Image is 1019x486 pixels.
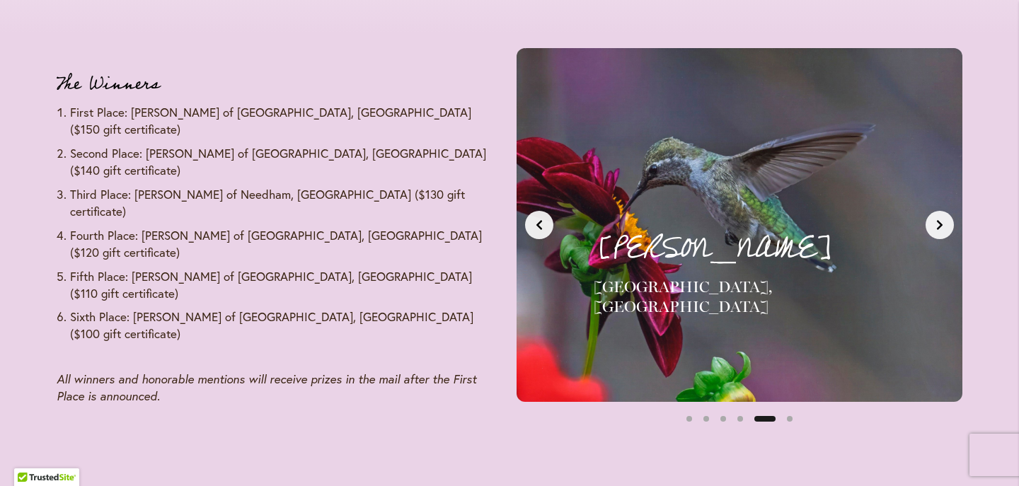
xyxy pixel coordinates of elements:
p: [PERSON_NAME] [594,225,931,272]
li: First Place: [PERSON_NAME] of [GEOGRAPHIC_DATA], [GEOGRAPHIC_DATA] ($150 gift certificate) [70,104,502,138]
button: Slide 4 [732,410,749,427]
li: Third Place: [PERSON_NAME] of Needham, [GEOGRAPHIC_DATA] ($130 gift certificate) [70,186,502,220]
h3: The Winners [57,70,502,98]
em: All winners and honorable mentions will receive prizes in the mail after the First Place is annou... [57,371,476,403]
li: Sixth Place: [PERSON_NAME] of [GEOGRAPHIC_DATA], [GEOGRAPHIC_DATA] ($100 gift certificate) [70,308,502,342]
button: Slide 3 [715,410,732,427]
li: Fourth Place: [PERSON_NAME] of [GEOGRAPHIC_DATA], [GEOGRAPHIC_DATA] ($120 gift certificate) [70,227,502,261]
li: Fifth Place: [PERSON_NAME] of [GEOGRAPHIC_DATA], [GEOGRAPHIC_DATA] ($110 gift certificate) [70,268,502,302]
h4: [GEOGRAPHIC_DATA], [GEOGRAPHIC_DATA] [594,277,931,317]
button: Slide 1 [681,410,698,427]
button: Slide 5 [754,410,776,427]
button: Slide 6 [781,410,798,427]
li: Second Place: [PERSON_NAME] of [GEOGRAPHIC_DATA], [GEOGRAPHIC_DATA] ($140 gift certificate) [70,145,502,179]
button: Previous slide [525,211,553,239]
button: Next slide [926,211,954,239]
button: Slide 2 [698,410,715,427]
